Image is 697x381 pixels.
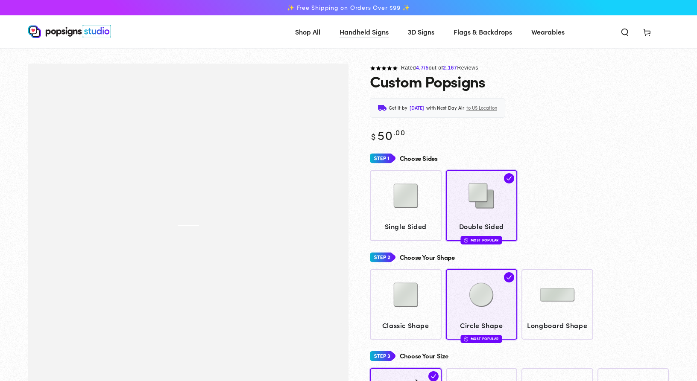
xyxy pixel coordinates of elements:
a: Shop All [289,20,327,43]
span: Flags & Backdrops [454,26,512,38]
img: Step 3 [370,348,395,364]
a: 3D Signs [401,20,441,43]
span: Single Sided [374,220,438,233]
a: Classic Shape Classic Shape [370,269,442,340]
span: Rated out of Reviews [401,65,478,71]
span: Get it by [389,104,407,112]
span: Handheld Signs [340,26,389,38]
a: Handheld Signs [333,20,395,43]
span: Longboard Shape [526,319,589,332]
span: 4.7 [416,65,424,71]
span: with Next Day Air [426,104,464,112]
a: Wearables [525,20,571,43]
span: [DATE] [410,104,424,112]
a: Circle Shape Circle Shape Most Popular [446,269,518,340]
h4: Choose Sides [400,155,438,162]
sup: .00 [393,127,405,137]
div: Most Popular [461,335,502,343]
span: Double Sided [450,220,513,233]
a: Longboard Shape Longboard Shape [521,269,593,340]
span: /5 [424,65,429,71]
span: Classic Shape [374,319,438,332]
bdi: 50 [370,126,405,143]
summary: Search our site [614,22,636,41]
img: Double Sided [460,175,503,217]
a: Flags & Backdrops [447,20,518,43]
img: Step 1 [370,151,395,166]
span: Shop All [295,26,320,38]
span: $ [371,130,376,142]
img: Longboard Shape [536,273,579,316]
img: Popsigns Studio [28,25,111,38]
a: Double Sided Double Sided Most Popular [446,170,518,241]
span: Wearables [531,26,565,38]
img: Step 2 [370,250,395,265]
span: ✨ Free Shipping on Orders Over $99 ✨ [287,4,410,12]
div: Most Popular [461,236,502,244]
span: to US Location [466,104,497,112]
img: fire.svg [464,336,469,342]
span: Circle Shape [450,319,513,332]
img: check.svg [504,272,514,282]
h4: Choose Your Size [400,352,448,360]
img: fire.svg [464,237,469,243]
a: Single Sided Single Sided [370,170,442,241]
h1: Custom Popsigns [370,73,485,90]
span: 3D Signs [408,26,434,38]
img: check.svg [504,173,514,183]
img: Classic Shape [384,273,427,316]
img: Circle Shape [460,273,503,316]
img: Single Sided [384,175,427,217]
span: 2,167 [443,65,457,71]
h4: Choose Your Shape [400,254,455,261]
